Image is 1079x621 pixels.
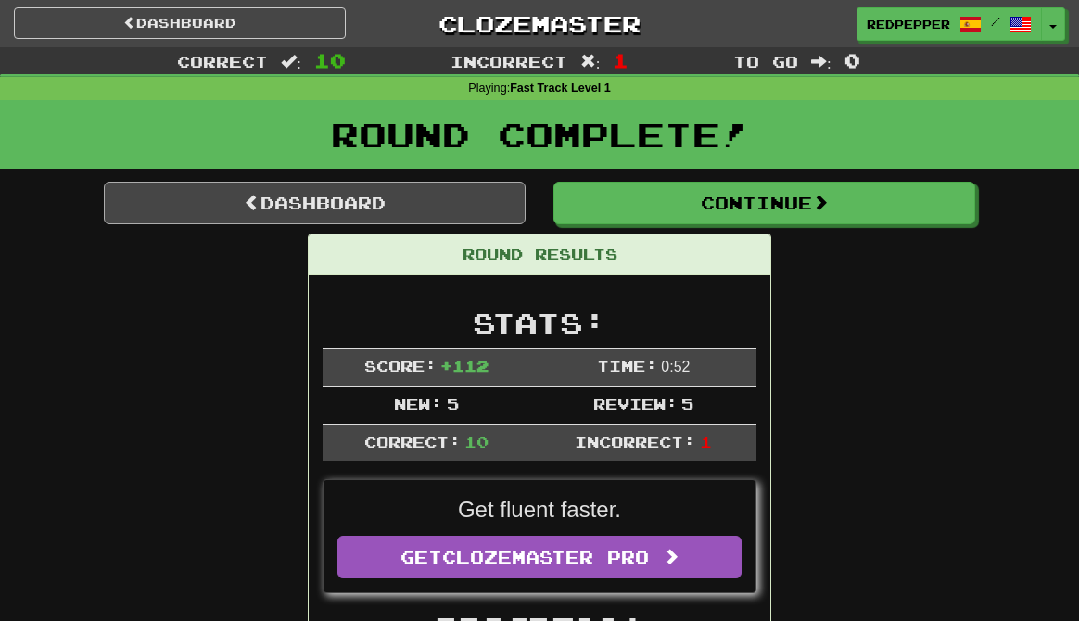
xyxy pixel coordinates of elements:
[661,359,690,374] span: 0 : 52
[857,7,1042,41] a: redpepper /
[593,395,678,412] span: Review:
[580,54,601,70] span: :
[440,357,489,374] span: + 112
[337,494,742,526] p: Get fluent faster.
[314,49,346,71] span: 10
[811,54,831,70] span: :
[364,357,437,374] span: Score:
[991,15,1000,28] span: /
[700,433,712,450] span: 1
[104,182,526,224] a: Dashboard
[177,52,268,70] span: Correct
[337,536,742,578] a: GetClozemaster Pro
[510,82,611,95] strong: Fast Track Level 1
[451,52,567,70] span: Incorrect
[281,54,301,70] span: :
[464,433,489,450] span: 10
[14,7,346,39] a: Dashboard
[323,308,756,338] h2: Stats:
[844,49,860,71] span: 0
[575,433,695,450] span: Incorrect:
[613,49,628,71] span: 1
[374,7,705,40] a: Clozemaster
[394,395,442,412] span: New:
[364,433,461,450] span: Correct:
[447,395,459,412] span: 5
[733,52,798,70] span: To go
[597,357,657,374] span: Time:
[309,234,770,275] div: Round Results
[681,395,693,412] span: 5
[553,182,975,224] button: Continue
[442,547,649,567] span: Clozemaster Pro
[867,16,950,32] span: redpepper
[6,116,1073,153] h1: Round Complete!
